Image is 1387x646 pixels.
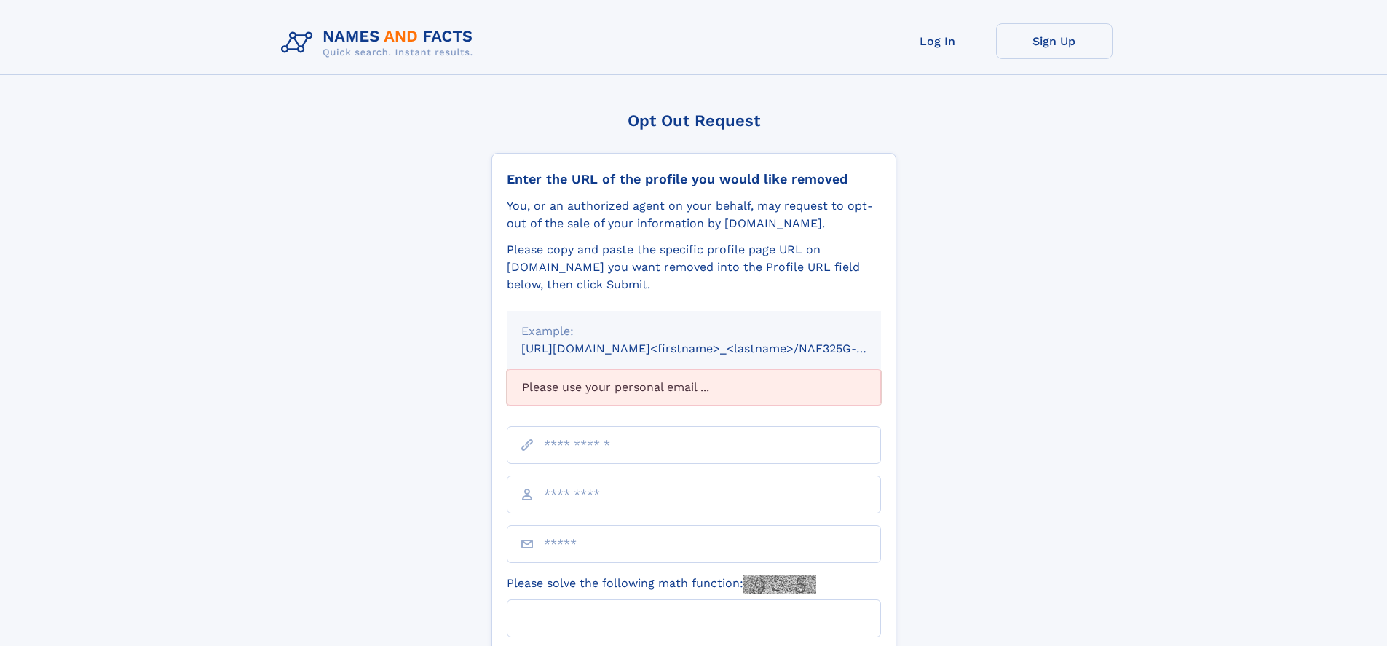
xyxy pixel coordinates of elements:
a: Sign Up [996,23,1113,59]
div: Please copy and paste the specific profile page URL on [DOMAIN_NAME] you want removed into the Pr... [507,241,881,294]
label: Please solve the following math function: [507,575,816,594]
div: Enter the URL of the profile you would like removed [507,171,881,187]
a: Log In [880,23,996,59]
small: [URL][DOMAIN_NAME]<firstname>_<lastname>/NAF325G-xxxxxxxx [521,342,909,355]
div: Please use your personal email ... [507,369,881,406]
div: Example: [521,323,866,340]
img: Logo Names and Facts [275,23,485,63]
div: You, or an authorized agent on your behalf, may request to opt-out of the sale of your informatio... [507,197,881,232]
div: Opt Out Request [491,111,896,130]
